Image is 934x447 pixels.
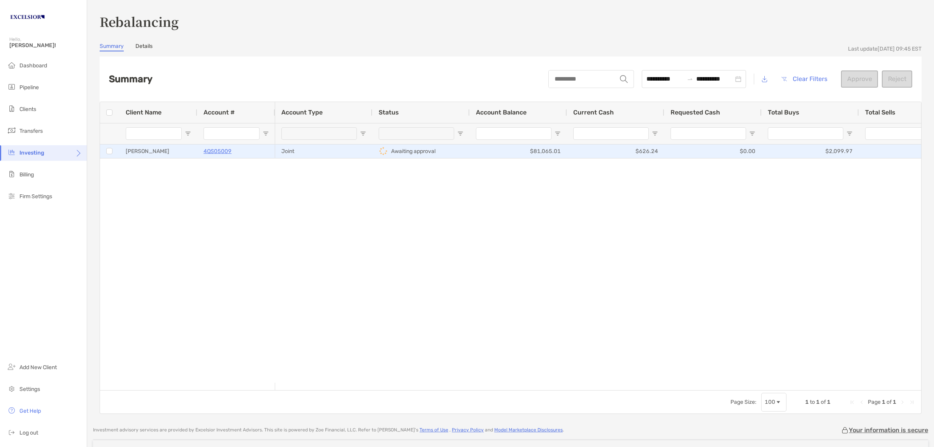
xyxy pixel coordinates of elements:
input: Account # Filter Input [204,127,260,140]
span: 1 [816,399,820,405]
a: Details [135,43,153,51]
span: 1 [893,399,896,405]
img: billing icon [7,169,16,179]
input: Total Buys Filter Input [768,127,843,140]
span: to [687,76,693,82]
button: Open Filter Menu [652,130,658,137]
span: Page [868,399,881,405]
img: button icon [781,77,787,81]
a: 4QS05009 [204,146,232,156]
span: 1 [882,399,885,405]
img: investing icon [7,148,16,157]
button: Open Filter Menu [555,130,561,137]
img: logout icon [7,428,16,437]
button: Open Filter Menu [185,130,191,137]
div: [PERSON_NAME] [119,144,197,158]
span: Total Buys [768,109,799,116]
p: Awaiting approval [391,146,435,156]
img: get-help icon [7,406,16,415]
span: 1 [827,399,830,405]
div: Last Page [909,399,915,405]
div: First Page [849,399,855,405]
input: Client Name Filter Input [126,127,182,140]
img: pipeline icon [7,82,16,92]
span: 1 [805,399,809,405]
span: Get Help [19,408,41,414]
div: $2,099.97 [762,144,859,158]
img: input icon [620,75,628,83]
input: Requested Cash Filter Input [671,127,746,140]
span: Settings [19,386,40,392]
div: 100 [765,399,775,405]
span: Log out [19,429,38,436]
img: settings icon [7,384,16,393]
h2: Summary [109,74,153,84]
span: Clients [19,106,36,113]
input: Current Cash Filter Input [573,127,649,140]
button: Open Filter Menu [457,130,463,137]
img: firm-settings icon [7,191,16,201]
img: icon status [379,146,388,156]
span: to [810,399,815,405]
span: Investing [19,150,44,156]
p: Investment advisory services are provided by Excelsior Investment Advisors . This site is powered... [93,427,564,433]
span: [PERSON_NAME]! [9,42,82,49]
span: Dashboard [19,62,47,69]
span: Account Balance [476,109,527,116]
div: Next Page [899,399,906,405]
img: clients icon [7,104,16,113]
div: $81,065.01 [470,144,567,158]
span: Requested Cash [671,109,720,116]
a: Terms of Use [420,427,448,433]
a: Privacy Policy [452,427,484,433]
div: $626.24 [567,144,664,158]
img: Zoe Logo [9,3,46,31]
button: Clear Filters [775,70,833,88]
div: Page Size: [730,399,757,405]
span: Add New Client [19,364,57,371]
a: Model Marketplace Disclosures [494,427,563,433]
span: Current Cash [573,109,614,116]
p: Your information is secure [849,426,928,434]
button: Open Filter Menu [846,130,853,137]
span: Account Type [281,109,323,116]
div: Joint [275,144,372,158]
div: Last update [DATE] 09:45 EST [848,46,922,52]
span: Total Sells [865,109,895,116]
span: swap-right [687,76,693,82]
h3: Rebalancing [100,12,922,30]
img: transfers icon [7,126,16,135]
span: Firm Settings [19,193,52,200]
span: of [887,399,892,405]
span: Account # [204,109,235,116]
button: Open Filter Menu [749,130,755,137]
div: Previous Page [859,399,865,405]
div: Page Size [761,393,787,412]
img: add_new_client icon [7,362,16,371]
span: Status [379,109,399,116]
input: Account Balance Filter Input [476,127,551,140]
span: Billing [19,171,34,178]
button: Open Filter Menu [263,130,269,137]
img: dashboard icon [7,60,16,70]
span: of [821,399,826,405]
span: Client Name [126,109,162,116]
button: Open Filter Menu [360,130,366,137]
span: Transfers [19,128,43,134]
a: Summary [100,43,124,51]
div: $0.00 [664,144,762,158]
span: Pipeline [19,84,39,91]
